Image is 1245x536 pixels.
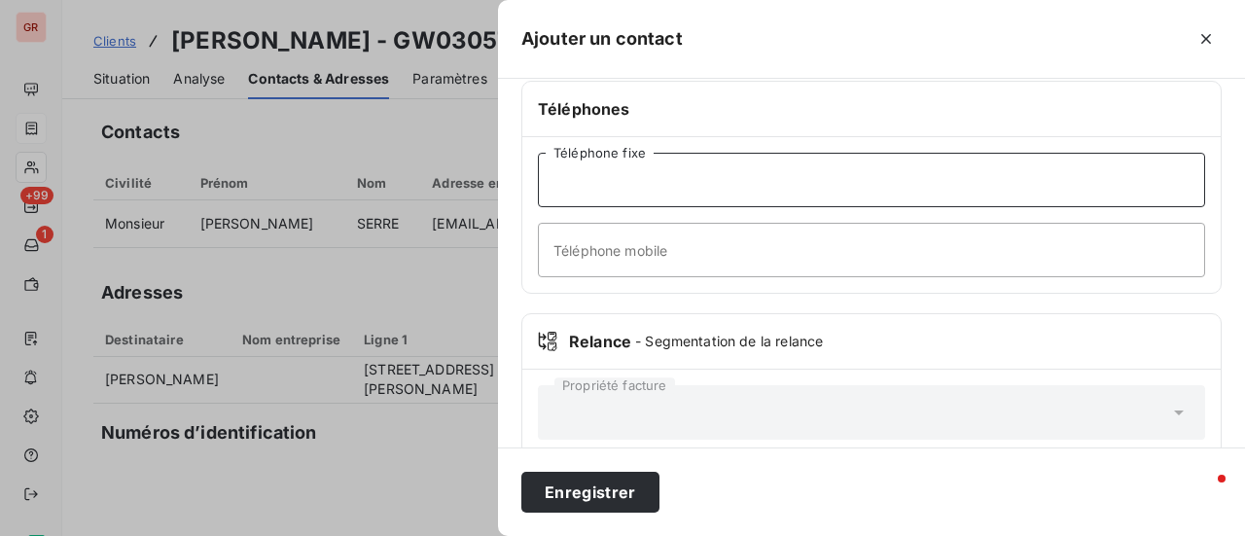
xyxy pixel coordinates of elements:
[538,223,1205,277] input: placeholder
[635,332,823,351] span: - Segmentation de la relance
[538,153,1205,207] input: placeholder
[538,330,1205,353] div: Relance
[1179,470,1226,517] iframe: Intercom live chat
[521,25,683,53] h5: Ajouter un contact
[538,97,1205,121] h6: Téléphones
[521,472,659,513] button: Enregistrer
